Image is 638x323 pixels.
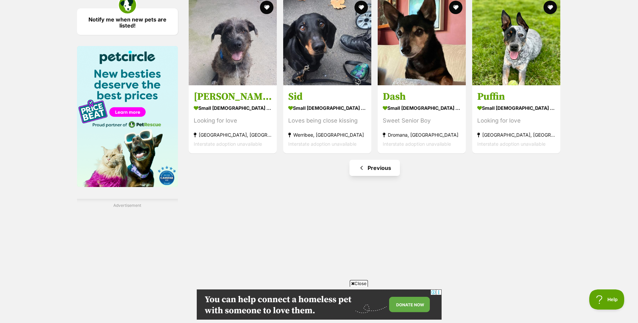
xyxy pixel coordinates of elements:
a: Sid small [DEMOGRAPHIC_DATA] Dog Loves being close kissing Werribee, [GEOGRAPHIC_DATA] Interstate... [283,85,371,153]
a: Notify me when new pets are listed! [77,8,178,35]
a: [PERSON_NAME] small [DEMOGRAPHIC_DATA] Dog Looking for love [GEOGRAPHIC_DATA], [GEOGRAPHIC_DATA] ... [189,85,277,153]
strong: Dromana, [GEOGRAPHIC_DATA] [383,130,461,139]
span: Interstate adoption unavailable [194,141,262,146]
button: favourite [449,1,462,14]
strong: [GEOGRAPHIC_DATA], [GEOGRAPHIC_DATA] [477,130,555,139]
h3: [PERSON_NAME] [194,90,272,103]
iframe: Help Scout Beacon - Open [589,289,625,310]
a: Previous page [349,160,400,176]
a: Puffin small [DEMOGRAPHIC_DATA] Dog Looking for love [GEOGRAPHIC_DATA], [GEOGRAPHIC_DATA] Interst... [472,85,560,153]
strong: small [DEMOGRAPHIC_DATA] Dog [194,103,272,112]
iframe: Advertisement [197,289,442,320]
h3: Dash [383,90,461,103]
div: Loves being close kissing [288,116,366,125]
button: favourite [260,1,273,14]
div: Sweet Senior Boy [383,116,461,125]
h3: Sid [288,90,366,103]
span: Interstate adoption unavailable [477,141,546,146]
strong: [GEOGRAPHIC_DATA], [GEOGRAPHIC_DATA] [194,130,272,139]
a: Dash small [DEMOGRAPHIC_DATA] Dog Sweet Senior Boy Dromana, [GEOGRAPHIC_DATA] Interstate adoption... [378,85,466,153]
button: favourite [354,1,368,14]
button: favourite [544,1,557,14]
strong: small [DEMOGRAPHIC_DATA] Dog [288,103,366,112]
span: Interstate adoption unavailable [383,141,451,146]
nav: Pagination [188,160,561,176]
strong: Werribee, [GEOGRAPHIC_DATA] [288,130,366,139]
div: Looking for love [194,116,272,125]
div: Looking for love [477,116,555,125]
strong: small [DEMOGRAPHIC_DATA] Dog [477,103,555,112]
span: Close [350,280,368,287]
span: Interstate adoption unavailable [288,141,356,146]
strong: small [DEMOGRAPHIC_DATA] Dog [383,103,461,112]
h3: Puffin [477,90,555,103]
img: Pet Circle promo banner [77,46,178,187]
